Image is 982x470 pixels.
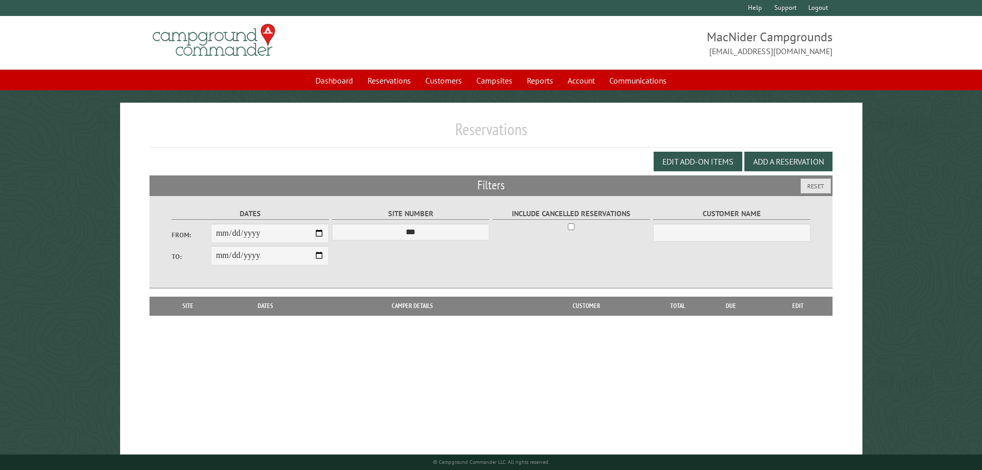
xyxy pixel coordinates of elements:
a: Reports [521,71,559,90]
label: Site Number [332,208,489,220]
button: Edit Add-on Items [654,152,742,171]
button: Reset [801,179,831,193]
img: Campground Commander [149,20,278,60]
h1: Reservations [149,119,833,148]
a: Account [561,71,601,90]
th: Due [698,297,763,315]
label: Customer Name [653,208,810,220]
label: Dates [172,208,329,220]
a: Communications [603,71,673,90]
button: Add a Reservation [744,152,833,171]
label: Include Cancelled Reservations [493,208,650,220]
th: Customer [515,297,657,315]
label: To: [172,252,211,262]
a: Customers [419,71,468,90]
a: Dashboard [309,71,359,90]
a: Reservations [361,71,417,90]
th: Total [657,297,698,315]
small: © Campground Commander LLC. All rights reserved. [433,459,550,465]
h2: Filters [149,175,833,195]
span: MacNider Campgrounds [EMAIL_ADDRESS][DOMAIN_NAME] [491,28,833,57]
th: Dates [222,297,310,315]
th: Edit [763,297,833,315]
th: Camper Details [310,297,515,315]
th: Site [155,297,222,315]
a: Campsites [470,71,519,90]
label: From: [172,230,211,240]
